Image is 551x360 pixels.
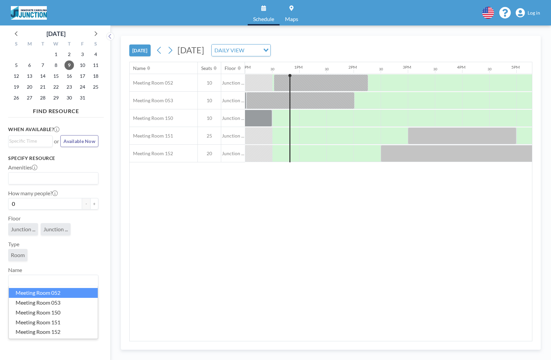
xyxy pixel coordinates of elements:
[64,93,74,103] span: Thursday, October 30, 2025
[78,93,87,103] span: Friday, October 31, 2025
[130,133,173,139] span: Meeting Room 151
[38,82,47,92] span: Tuesday, October 21, 2025
[198,133,221,139] span: 25
[285,16,298,22] span: Maps
[12,93,21,103] span: Sunday, October 26, 2025
[12,71,21,81] span: Sunday, October 12, 2025
[38,93,47,103] span: Tuesday, October 28, 2025
[528,10,540,16] span: Log in
[25,93,34,103] span: Monday, October 27, 2025
[9,318,98,327] li: Meeting Room 151
[10,40,23,49] div: S
[246,46,259,55] input: Search for option
[8,155,98,161] h3: Specify resource
[379,67,383,71] div: 30
[516,8,540,18] a: Log in
[212,44,270,56] div: Search for option
[51,93,61,103] span: Wednesday, October 29, 2025
[8,275,98,287] div: Search for option
[133,65,146,71] div: Name
[9,327,98,337] li: Meeting Room 152
[130,150,173,157] span: Meeting Room 152
[253,16,274,22] span: Schedule
[8,105,104,114] h4: FIND RESOURCE
[270,67,274,71] div: 30
[23,40,36,49] div: M
[51,71,61,81] span: Wednesday, October 15, 2025
[43,226,68,232] span: Junction ...
[50,40,63,49] div: W
[240,65,251,70] div: 12PM
[130,115,173,121] span: Meeting Room 150
[130,97,173,104] span: Meeting Room 053
[63,138,95,144] span: Available Now
[9,174,94,183] input: Search for option
[213,46,246,55] span: DAILY VIEW
[8,190,58,197] label: How many people?
[64,50,74,59] span: Thursday, October 2, 2025
[78,50,87,59] span: Friday, October 3, 2025
[8,241,19,248] label: Type
[60,135,98,147] button: Available Now
[221,115,245,121] span: Junction ...
[78,71,87,81] span: Friday, October 17, 2025
[221,150,245,157] span: Junction ...
[12,60,21,70] span: Sunday, October 5, 2025
[78,82,87,92] span: Friday, October 24, 2025
[8,164,37,171] label: Amenities
[91,82,100,92] span: Saturday, October 25, 2025
[91,50,100,59] span: Saturday, October 4, 2025
[36,40,50,49] div: T
[433,67,437,71] div: 30
[9,298,98,308] li: Meeting Room 053
[8,173,98,184] div: Search for option
[9,276,94,285] input: Search for option
[91,60,100,70] span: Saturday, October 11, 2025
[9,137,49,145] input: Search for option
[198,97,221,104] span: 10
[51,50,61,59] span: Wednesday, October 1, 2025
[12,82,21,92] span: Sunday, October 19, 2025
[64,82,74,92] span: Thursday, October 23, 2025
[64,60,74,70] span: Thursday, October 9, 2025
[76,40,89,49] div: F
[38,60,47,70] span: Tuesday, October 7, 2025
[38,71,47,81] span: Tuesday, October 14, 2025
[9,288,98,298] li: Meeting Room 052
[225,65,236,71] div: Floor
[11,252,25,258] span: Room
[221,97,245,104] span: Junction ...
[89,40,102,49] div: S
[201,65,212,71] div: Seats
[198,115,221,121] span: 10
[11,226,35,232] span: Junction ...
[25,82,34,92] span: Monday, October 20, 2025
[511,65,520,70] div: 5PM
[82,198,90,210] button: -
[46,29,65,38] div: [DATE]
[403,65,411,70] div: 3PM
[25,71,34,81] span: Monday, October 13, 2025
[294,65,303,70] div: 1PM
[91,71,100,81] span: Saturday, October 18, 2025
[325,67,329,71] div: 30
[54,138,59,145] span: or
[51,60,61,70] span: Wednesday, October 8, 2025
[11,6,47,20] img: organization-logo
[221,133,245,139] span: Junction ...
[25,60,34,70] span: Monday, October 6, 2025
[488,67,492,71] div: 30
[129,44,151,56] button: [DATE]
[198,80,221,86] span: 10
[62,40,76,49] div: T
[457,65,465,70] div: 4PM
[221,80,245,86] span: Junction ...
[348,65,357,70] div: 2PM
[64,71,74,81] span: Thursday, October 16, 2025
[8,215,21,222] label: Floor
[78,60,87,70] span: Friday, October 10, 2025
[130,80,173,86] span: Meeting Room 052
[8,267,22,273] label: Name
[90,198,98,210] button: +
[8,136,52,146] div: Search for option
